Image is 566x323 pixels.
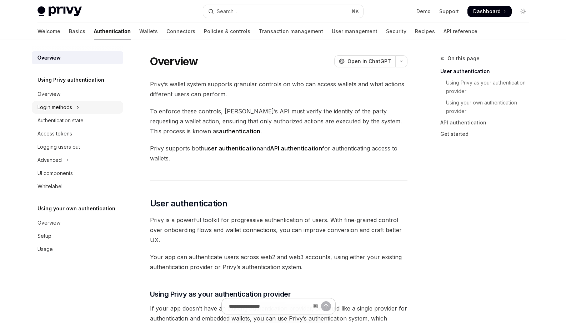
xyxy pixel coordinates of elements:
[440,117,535,128] a: API authentication
[150,252,407,272] span: Your app can authenticate users across web2 and web3 accounts, using either your existing authent...
[440,97,535,117] a: Using your own authentication provider
[150,106,407,136] span: To enforce these controls, [PERSON_NAME]’s API must verify the identity of the party requesting a...
[217,7,237,16] div: Search...
[467,6,512,17] a: Dashboard
[321,301,331,311] button: Send message
[32,114,123,127] a: Authentication state
[69,23,85,40] a: Basics
[444,23,477,40] a: API reference
[440,128,535,140] a: Get started
[32,101,123,114] button: Toggle Login methods section
[150,143,407,163] span: Privy supports both and for authenticating access to wallets.
[334,55,395,67] button: Open in ChatGPT
[219,128,260,135] strong: authentication
[32,154,123,166] button: Toggle Advanced section
[37,76,104,84] h5: Using Privy authentication
[332,23,377,40] a: User management
[150,215,407,245] span: Privy is a powerful toolkit for progressive authentication of users. With fine-grained control ov...
[37,90,60,98] div: Overview
[150,289,291,299] span: Using Privy as your authentication provider
[37,129,72,138] div: Access tokens
[32,243,123,256] a: Usage
[37,103,72,112] div: Login methods
[447,54,480,63] span: On this page
[204,23,250,40] a: Policies & controls
[32,230,123,242] a: Setup
[517,6,529,17] button: Toggle dark mode
[32,167,123,180] a: UI components
[32,216,123,229] a: Overview
[203,5,363,18] button: Open search
[37,245,53,253] div: Usage
[150,55,198,68] h1: Overview
[32,140,123,153] a: Logging users out
[32,127,123,140] a: Access tokens
[37,232,51,240] div: Setup
[37,116,84,125] div: Authentication state
[440,66,535,77] a: User authentication
[150,79,407,99] span: Privy’s wallet system supports granular controls on who can access wallets and what actions diffe...
[32,88,123,101] a: Overview
[37,6,82,16] img: light logo
[37,204,115,213] h5: Using your own authentication
[473,8,501,15] span: Dashboard
[439,8,459,15] a: Support
[229,298,310,314] input: Ask a question...
[32,180,123,193] a: Whitelabel
[440,77,535,97] a: Using Privy as your authentication provider
[415,23,435,40] a: Recipes
[351,9,359,14] span: ⌘ K
[94,23,131,40] a: Authentication
[139,23,158,40] a: Wallets
[37,182,62,191] div: Whitelabel
[347,58,391,65] span: Open in ChatGPT
[37,169,73,178] div: UI components
[166,23,195,40] a: Connectors
[37,23,60,40] a: Welcome
[204,145,260,152] strong: user authentication
[270,145,322,152] strong: API authentication
[386,23,406,40] a: Security
[150,198,227,209] span: User authentication
[37,53,60,62] div: Overview
[37,143,80,151] div: Logging users out
[37,156,62,164] div: Advanced
[32,51,123,64] a: Overview
[37,219,60,227] div: Overview
[416,8,431,15] a: Demo
[259,23,323,40] a: Transaction management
